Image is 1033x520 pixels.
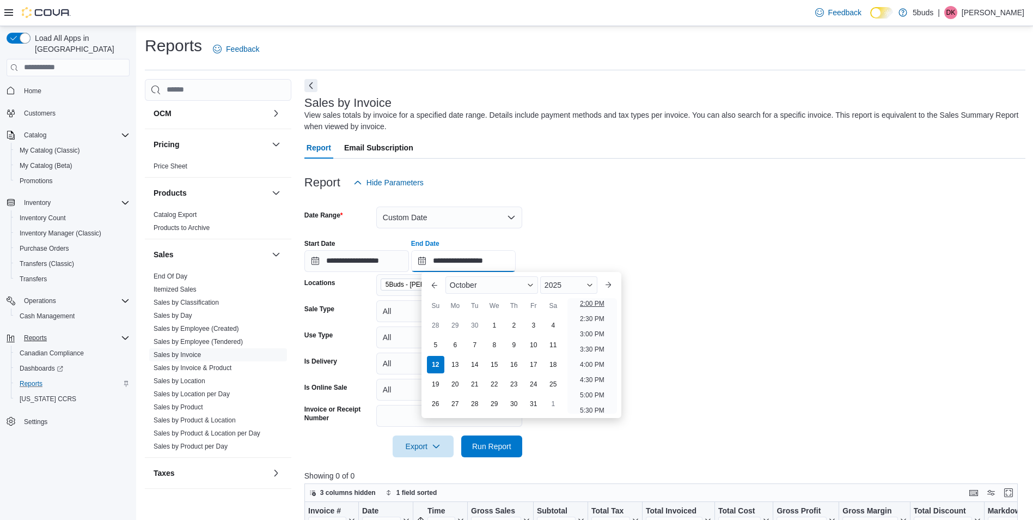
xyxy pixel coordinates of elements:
[270,138,283,151] button: Pricing
[525,297,542,315] div: Fr
[304,279,335,287] label: Locations
[304,383,347,392] label: Is Online Sale
[145,160,291,177] div: Pricing
[24,131,46,140] span: Catalog
[154,162,187,170] a: Price Sheet
[24,109,56,118] span: Customers
[545,336,562,354] div: day-11
[15,144,130,157] span: My Catalog (Classic)
[376,353,522,374] button: All
[545,376,562,393] div: day-25
[576,343,609,356] li: 3:30 PM
[20,177,53,185] span: Promotions
[154,364,231,372] span: Sales by Invoice & Product
[20,161,72,170] span: My Catalog (Beta)
[270,186,283,199] button: Products
[505,395,523,413] div: day-30
[304,357,337,366] label: Is Delivery
[11,256,134,271] button: Transfers (Classic)
[20,229,101,238] span: Inventory Manager (Classic)
[320,488,376,497] span: 3 columns hidden
[20,294,60,307] button: Operations
[15,242,74,255] a: Purchase Orders
[466,336,484,354] div: day-7
[20,146,80,155] span: My Catalog (Classic)
[2,195,134,210] button: Inventory
[15,377,47,390] a: Reports
[466,356,484,373] div: day-14
[870,7,893,19] input: Dark Mode
[154,443,228,450] a: Sales by Product per Day
[308,506,346,516] div: Invoice #
[2,293,134,309] button: Operations
[576,358,609,371] li: 4:00 PM
[20,349,84,358] span: Canadian Compliance
[944,6,957,19] div: Devin Keenan
[427,356,444,373] div: day-12
[22,7,71,18] img: Cova
[154,273,187,280] a: End Of Day
[344,137,413,159] span: Email Subscription
[576,404,609,417] li: 5:30 PM
[576,312,609,325] li: 2:30 PM
[486,336,503,354] div: day-8
[545,297,562,315] div: Sa
[466,297,484,315] div: Tu
[537,506,576,516] div: Subtotal
[2,83,134,99] button: Home
[842,506,897,516] div: Gross Margin
[15,257,78,270] a: Transfers (Classic)
[154,311,192,320] span: Sales by Day
[913,506,971,516] div: Total Discount
[411,250,516,272] input: Press the down key to enter a popover containing a calendar. Press the escape key to close the po...
[145,270,291,457] div: Sales
[304,239,335,248] label: Start Date
[304,331,333,340] label: Use Type
[20,275,47,283] span: Transfers
[15,159,77,172] a: My Catalog (Beta)
[376,207,522,228] button: Custom Date
[399,436,447,457] span: Export
[304,96,392,110] h3: Sales by Invoice
[154,403,203,411] a: Sales by Product
[304,79,317,92] button: Next
[11,271,134,287] button: Transfers
[20,196,130,209] span: Inventory
[305,486,380,499] button: 3 columns hidden
[396,488,437,497] span: 1 field sorted
[11,143,134,158] button: My Catalog (Classic)
[154,224,210,232] a: Products to Archive
[545,317,562,334] div: day-4
[545,356,562,373] div: day-18
[466,376,484,393] div: day-21
[11,346,134,361] button: Canadian Compliance
[154,312,192,319] a: Sales by Day
[20,312,75,321] span: Cash Management
[304,211,343,220] label: Date Range
[567,298,617,414] ul: Time
[20,259,74,268] span: Transfers (Classic)
[154,188,187,198] h3: Products
[304,110,1020,132] div: View sales totals by invoice for a specified date range. Details include payment methods and tax ...
[946,6,956,19] span: DK
[525,356,542,373] div: day-17
[15,362,68,375] a: Dashboards
[2,330,134,346] button: Reports
[600,276,617,294] button: Next month
[304,405,372,422] label: Invoice or Receipt Number
[209,38,264,60] a: Feedback
[154,324,239,333] span: Sales by Employee (Created)
[525,336,542,354] div: day-10
[154,350,201,359] span: Sales by Invoice
[447,317,464,334] div: day-29
[15,347,88,360] a: Canadian Compliance
[985,486,998,499] button: Display options
[154,430,260,437] a: Sales by Product & Location per Day
[2,105,134,121] button: Customers
[20,331,51,344] button: Reports
[20,129,130,142] span: Catalog
[913,6,933,19] p: 5buds
[20,331,130,344] span: Reports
